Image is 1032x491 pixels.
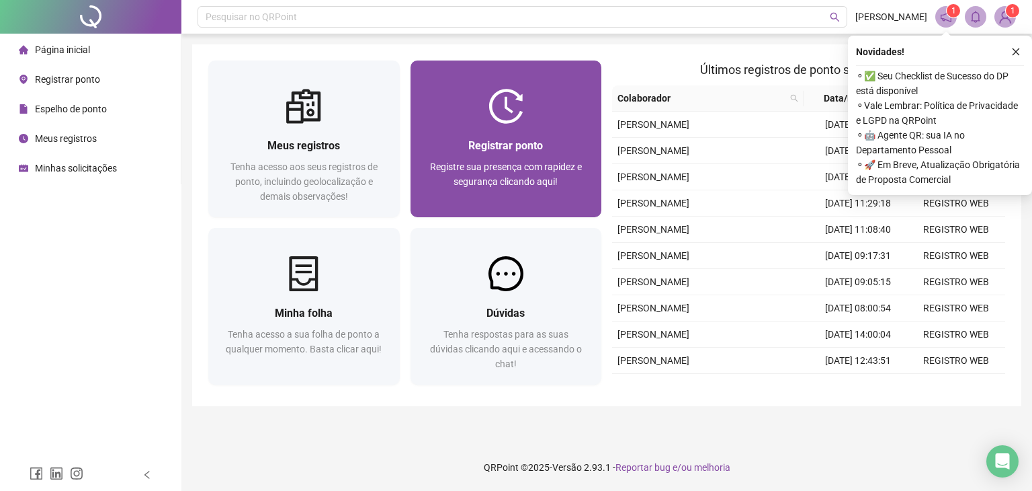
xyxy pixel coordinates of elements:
span: home [19,45,28,54]
td: [DATE] 12:43:04 [809,138,907,164]
footer: QRPoint © 2025 - 2.93.1 - [181,444,1032,491]
span: search [787,88,801,108]
span: bell [970,11,982,23]
span: [PERSON_NAME] [617,276,689,287]
span: Novidades ! [856,44,904,59]
span: notification [940,11,952,23]
td: REGISTRO WEB [907,348,1005,374]
span: [PERSON_NAME] [617,119,689,130]
span: [PERSON_NAME] [617,224,689,235]
span: linkedin [50,467,63,480]
th: Data/Hora [804,85,899,112]
td: [DATE] 08:00:54 [809,295,907,322]
span: search [790,94,798,102]
span: close [1011,47,1021,56]
span: ⚬ Vale Lembrar: Política de Privacidade e LGPD na QRPoint [856,98,1024,128]
span: Tenha acesso aos seus registros de ponto, incluindo geolocalização e demais observações! [230,161,378,202]
span: ⚬ ✅ Seu Checklist de Sucesso do DP está disponível [856,69,1024,98]
td: REGISTRO WEB [907,322,1005,348]
td: [DATE] 11:29:18 [809,190,907,217]
span: left [142,470,152,480]
span: Colaborador [617,91,785,106]
span: Reportar bug e/ou melhoria [615,462,730,473]
td: REGISTRO WEB [907,190,1005,217]
span: Dúvidas [486,307,525,319]
td: [DATE] 11:08:40 [809,217,907,243]
span: [PERSON_NAME] [617,303,689,313]
td: [DATE] 12:32:11 [809,164,907,190]
span: [PERSON_NAME] [617,145,689,156]
span: Data/Hora [809,91,883,106]
span: Últimos registros de ponto sincronizados [700,63,917,77]
a: Minha folhaTenha acesso a sua folha de ponto a qualquer momento. Basta clicar aqui! [208,228,400,385]
a: DúvidasTenha respostas para as suas dúvidas clicando aqui e acessando o chat! [411,228,602,385]
span: schedule [19,163,28,173]
span: search [830,12,840,22]
a: Meus registrosTenha acesso aos seus registros de ponto, incluindo geolocalização e demais observa... [208,61,400,217]
span: Meus registros [35,133,97,144]
span: 1 [1010,6,1015,15]
span: Minhas solicitações [35,163,117,174]
td: [DATE] 12:43:51 [809,348,907,374]
span: Espelho de ponto [35,104,107,114]
span: Página inicial [35,44,90,55]
td: REGISTRO WEB [907,269,1005,295]
sup: 1 [947,4,960,17]
span: ⚬ 🤖 Agente QR: sua IA no Departamento Pessoal [856,128,1024,157]
span: [PERSON_NAME] [617,250,689,261]
span: [PERSON_NAME] [617,172,689,182]
span: [PERSON_NAME] [617,329,689,340]
span: Tenha acesso a sua folha de ponto a qualquer momento. Basta clicar aqui! [226,329,382,354]
span: Meus registros [267,139,340,152]
td: [DATE] 09:05:15 [809,269,907,295]
sup: Atualize o seu contato no menu Meus Dados [1006,4,1019,17]
span: [PERSON_NAME] [617,198,689,209]
span: file [19,104,28,114]
img: 93254 [995,7,1015,27]
td: [DATE] 12:33:35 [809,374,907,400]
td: REGISTRO WEB [907,374,1005,400]
td: [DATE] 14:00:04 [809,322,907,348]
td: REGISTRO WEB [907,295,1005,322]
span: facebook [30,467,43,480]
span: instagram [70,467,83,480]
td: REGISTRO WEB [907,217,1005,243]
span: [PERSON_NAME] [855,9,927,24]
span: 1 [951,6,956,15]
span: Tenha respostas para as suas dúvidas clicando aqui e acessando o chat! [430,329,582,369]
span: Registrar ponto [35,74,100,85]
span: Registre sua presença com rapidez e segurança clicando aqui! [430,161,582,187]
span: Minha folha [275,307,333,319]
span: environment [19,75,28,84]
div: Open Intercom Messenger [986,445,1019,478]
span: clock-circle [19,134,28,143]
span: Registrar ponto [468,139,543,152]
span: ⚬ 🚀 Em Breve, Atualização Obrigatória de Proposta Comercial [856,157,1024,187]
td: [DATE] 14:00:05 [809,112,907,138]
a: Registrar pontoRegistre sua presença com rapidez e segurança clicando aqui! [411,61,602,217]
span: Versão [552,462,582,473]
span: [PERSON_NAME] [617,355,689,366]
td: REGISTRO WEB [907,243,1005,269]
td: [DATE] 09:17:31 [809,243,907,269]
